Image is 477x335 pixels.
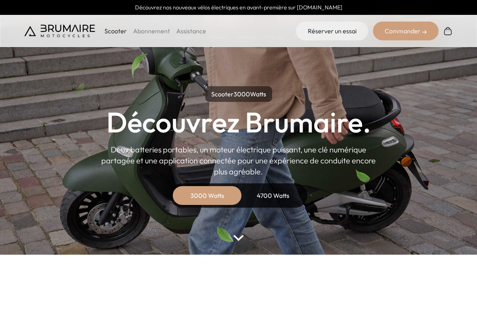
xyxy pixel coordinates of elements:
a: Réserver un essai [296,22,368,40]
a: Assistance [176,27,206,35]
img: Brumaire Motocycles [24,25,95,37]
div: Commander [373,22,439,40]
div: 4700 Watts [242,186,305,205]
p: Scooter [104,26,127,36]
p: Deux batteries portables, un moteur électrique puissant, une clé numérique partagée et une applic... [101,144,376,177]
a: Abonnement [133,27,170,35]
img: arrow-bottom.png [233,235,243,241]
p: Scooter Watts [205,86,272,102]
h1: Découvrez Brumaire. [106,108,371,136]
div: 3000 Watts [176,186,239,205]
img: right-arrow-2.png [422,30,427,34]
span: 3000 [234,90,250,98]
iframe: Gorgias live chat messenger [438,298,469,327]
img: Panier [443,26,453,36]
